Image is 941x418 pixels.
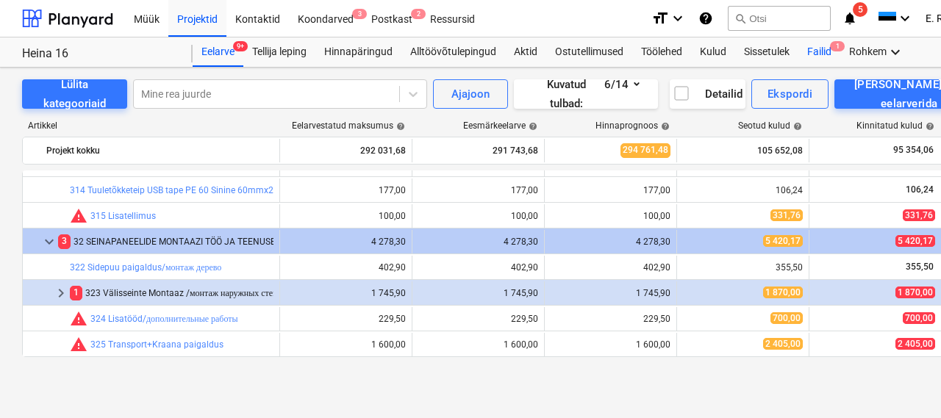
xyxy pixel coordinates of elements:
span: 3 [352,9,367,19]
div: 177,00 [551,185,670,195]
button: Ekspordi [751,79,829,109]
div: 32 SEINAPANEELIDE MONTAAZI TÖÖ JA TEENUSED [58,230,273,253]
a: Kulud [691,37,735,67]
span: 331,76 [770,209,803,221]
div: Aktid [505,37,546,67]
a: Tellija leping [243,37,315,67]
div: Detailid [673,84,743,104]
span: 1 870,00 [763,287,803,298]
a: Eelarve9+ [193,37,243,67]
div: 355,50 [683,262,803,273]
div: Kinnitatud kulud [856,120,934,131]
div: Seotud kulud [738,120,802,131]
span: 700,00 [903,312,935,324]
span: keyboard_arrow_right [52,284,70,302]
div: 1 745,90 [418,288,538,298]
div: 229,50 [286,314,406,324]
div: Ekspordi [768,84,812,104]
i: notifications [842,10,857,27]
a: Hinnapäringud [315,37,401,67]
button: Otsi [728,6,831,31]
div: Hinnaprognoos [595,120,670,131]
span: 294 761,48 [620,143,670,157]
div: 106,24 [683,185,803,195]
div: 4 278,30 [418,237,538,247]
div: 402,90 [286,262,406,273]
span: 5 420,17 [895,235,935,247]
div: 402,90 [551,262,670,273]
button: Lülita kategooriaid [22,79,127,109]
div: 1 600,00 [418,339,538,350]
div: 291 743,68 [418,139,538,162]
a: 325 Transport+Kraana paigaldus [90,339,223,350]
span: 3 [58,234,71,248]
span: 106,24 [904,184,935,195]
div: Artikkel [22,120,279,131]
span: 2 [411,9,426,19]
span: search [734,12,746,24]
span: 2 405,00 [895,338,935,350]
div: 402,90 [418,262,538,273]
div: Eelarve [193,37,243,67]
div: Ajajoon [451,84,490,104]
div: Kuvatud tulbad : 6/14 [532,75,640,114]
span: 1 870,00 [895,287,935,298]
div: 1 745,90 [551,288,670,298]
a: Töölehed [632,37,691,67]
span: 355,50 [904,262,935,272]
div: 1 600,00 [551,339,670,350]
span: 5 420,17 [763,235,803,247]
a: Ostutellimused [546,37,632,67]
div: 292 031,68 [286,139,406,162]
button: Ajajoon [433,79,508,109]
span: keyboard_arrow_down [40,233,58,251]
div: Rohkem [840,37,913,67]
div: Lülita kategooriaid [40,75,110,114]
span: 2 405,00 [763,338,803,350]
div: 1 600,00 [286,339,406,350]
div: 229,50 [418,314,538,324]
button: Detailid [670,79,745,109]
a: 322 Sidepuu paigaldus/монтаж дерево [70,262,221,273]
span: Seotud kulud ületavad prognoosi [70,310,87,328]
div: Eesmärkeelarve [463,120,537,131]
div: 323 Välisseinte Montaaz /монтаж наружных стен [70,281,273,305]
a: 324 Lisatööd/дополнительные работы [90,314,238,324]
div: Failid [798,37,840,67]
span: 9+ [233,41,248,51]
div: Chat Widget [867,347,941,418]
div: 105 652,08 [683,139,803,162]
div: Heina 16 [22,46,175,62]
a: Sissetulek [735,37,798,67]
div: 229,50 [551,314,670,324]
i: Abikeskus [698,10,713,27]
div: Eelarvestatud maksumus [292,120,405,131]
div: 177,00 [286,185,406,195]
i: keyboard_arrow_down [896,10,914,27]
span: 5 [853,2,867,17]
div: Projekt kokku [46,139,273,162]
a: 314 Tuuletõkketeip USB tape PE 60 Sinine 60mmx25m [70,185,287,195]
div: 100,00 [286,211,406,221]
span: Seotud kulud ületavad prognoosi [70,207,87,225]
a: Alltöövõtulepingud [401,37,505,67]
span: 95 354,06 [892,144,935,156]
i: format_size [651,10,669,27]
div: 1 745,90 [286,288,406,298]
span: help [658,122,670,131]
span: help [526,122,537,131]
span: 700,00 [770,312,803,324]
span: Seotud kulud ületavad prognoosi [70,336,87,353]
i: keyboard_arrow_down [887,43,904,61]
div: 177,00 [418,185,538,195]
div: 100,00 [551,211,670,221]
i: keyboard_arrow_down [669,10,687,27]
button: Kuvatud tulbad:6/14 [514,79,657,109]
